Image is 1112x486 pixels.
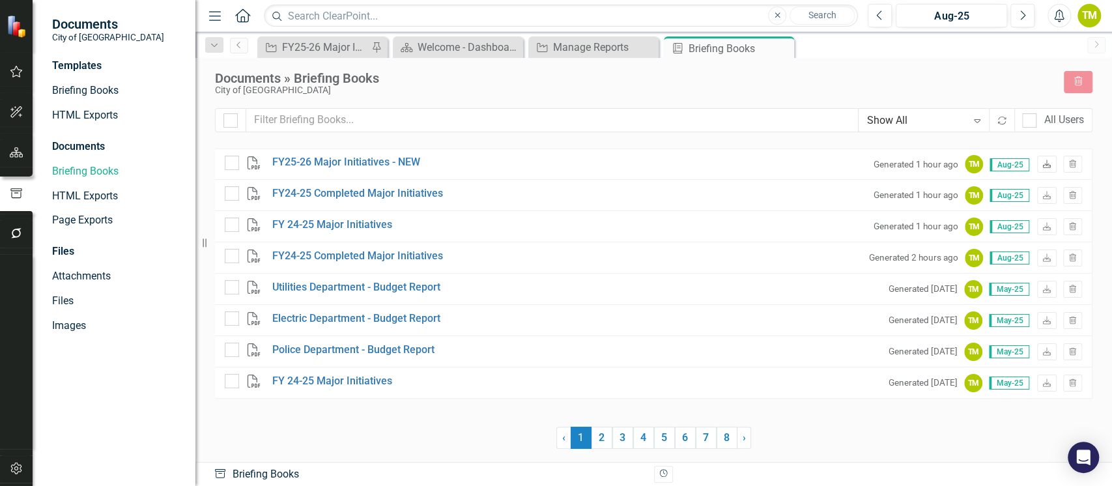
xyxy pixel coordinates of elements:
a: 4 [633,427,654,449]
a: Manage Reports [532,39,655,55]
input: Filter Briefing Books... [246,108,859,132]
div: TM [964,280,982,298]
a: FY24-25 Completed Major Initiatives [272,186,443,201]
a: FY25-26 Major Initiatives - NEW [272,155,420,170]
small: Generated 1 hour ago [874,158,958,171]
a: FY25-26 Major Initiatives - Carry Forward [261,39,368,55]
div: Open Intercom Messenger [1068,442,1099,473]
span: Documents [52,16,164,32]
div: Documents [52,139,182,154]
small: Generated 2 hours ago [869,251,958,264]
div: TM [965,155,983,173]
div: Files [52,244,182,259]
small: Generated 1 hour ago [874,220,958,233]
div: TM [965,186,983,205]
a: FY 24-25 Major Initiatives [272,374,392,389]
img: ClearPoint Strategy [5,14,30,38]
span: May-25 [989,283,1029,296]
a: 2 [592,427,612,449]
a: Files [52,294,182,309]
a: 5 [654,427,675,449]
span: ‹ [562,431,565,444]
a: Utilities Department - Budget Report [272,280,440,295]
a: HTML Exports [52,189,182,204]
a: Electric Department - Budget Report [272,311,440,326]
a: 3 [612,427,633,449]
span: May-25 [989,345,1029,358]
span: May-25 [989,314,1029,327]
button: Search [790,7,855,25]
button: Aug-25 [896,4,1007,27]
div: Show All [867,113,967,128]
a: Briefing Books [52,83,182,98]
div: TM [964,374,982,392]
div: Manage Reports [553,39,655,55]
div: TM [965,218,983,236]
small: Generated [DATE] [889,345,958,358]
a: 6 [675,427,696,449]
a: 7 [696,427,717,449]
a: FY24-25 Completed Major Initiatives [272,249,443,264]
div: Documents » Briefing Books [215,71,1051,85]
span: Aug-25 [990,189,1029,202]
a: FY 24-25 Major Initiatives [272,218,392,233]
div: Aug-25 [900,8,1003,24]
a: Page Exports [52,213,182,228]
span: Aug-25 [990,158,1029,171]
span: › [743,431,746,444]
a: Briefing Books [52,164,182,179]
div: City of [GEOGRAPHIC_DATA] [215,85,1051,95]
span: 1 [571,427,592,449]
small: Generated [DATE] [889,314,958,326]
span: Aug-25 [990,220,1029,233]
a: Images [52,319,182,334]
a: Welcome - Dashboard [396,39,520,55]
div: TM [964,343,982,361]
span: Search [808,10,836,20]
a: Attachments [52,269,182,284]
div: TM [964,311,982,330]
input: Search ClearPoint... [264,5,858,27]
div: Welcome - Dashboard [418,39,520,55]
div: All Users [1044,113,1084,128]
small: Generated 1 hour ago [874,189,958,201]
span: Aug-25 [990,251,1029,264]
div: TM [965,249,983,267]
small: Generated [DATE] [889,377,958,389]
small: Generated [DATE] [889,283,958,295]
div: Briefing Books [689,40,791,57]
a: Police Department - Budget Report [272,343,435,358]
span: May-25 [989,377,1029,390]
a: HTML Exports [52,108,182,123]
button: TM [1077,4,1101,27]
div: Briefing Books [214,467,644,482]
div: FY25-26 Major Initiatives - Carry Forward [282,39,368,55]
small: City of [GEOGRAPHIC_DATA] [52,32,164,42]
a: 8 [717,427,737,449]
div: Templates [52,59,182,74]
